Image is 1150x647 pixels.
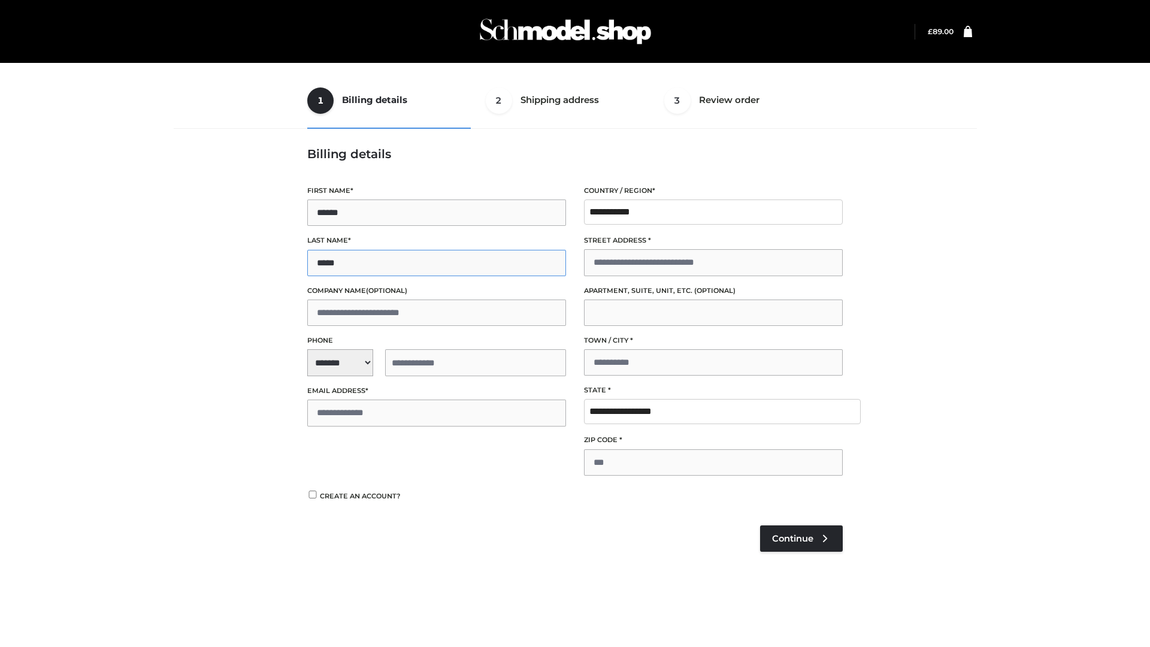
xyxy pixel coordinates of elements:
span: £ [928,27,933,36]
bdi: 89.00 [928,27,954,36]
label: First name [307,185,566,196]
span: (optional) [366,286,407,295]
label: Apartment, suite, unit, etc. [584,285,843,297]
span: (optional) [694,286,736,295]
label: Street address [584,235,843,246]
label: ZIP Code [584,434,843,446]
span: Continue [772,533,813,544]
img: Schmodel Admin 964 [476,8,655,55]
label: State [584,385,843,396]
h3: Billing details [307,147,843,161]
label: Email address [307,385,566,397]
a: £89.00 [928,27,954,36]
label: Last name [307,235,566,246]
span: Create an account? [320,492,401,500]
a: Continue [760,525,843,552]
input: Create an account? [307,491,318,498]
label: Company name [307,285,566,297]
label: Country / Region [584,185,843,196]
label: Town / City [584,335,843,346]
label: Phone [307,335,566,346]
